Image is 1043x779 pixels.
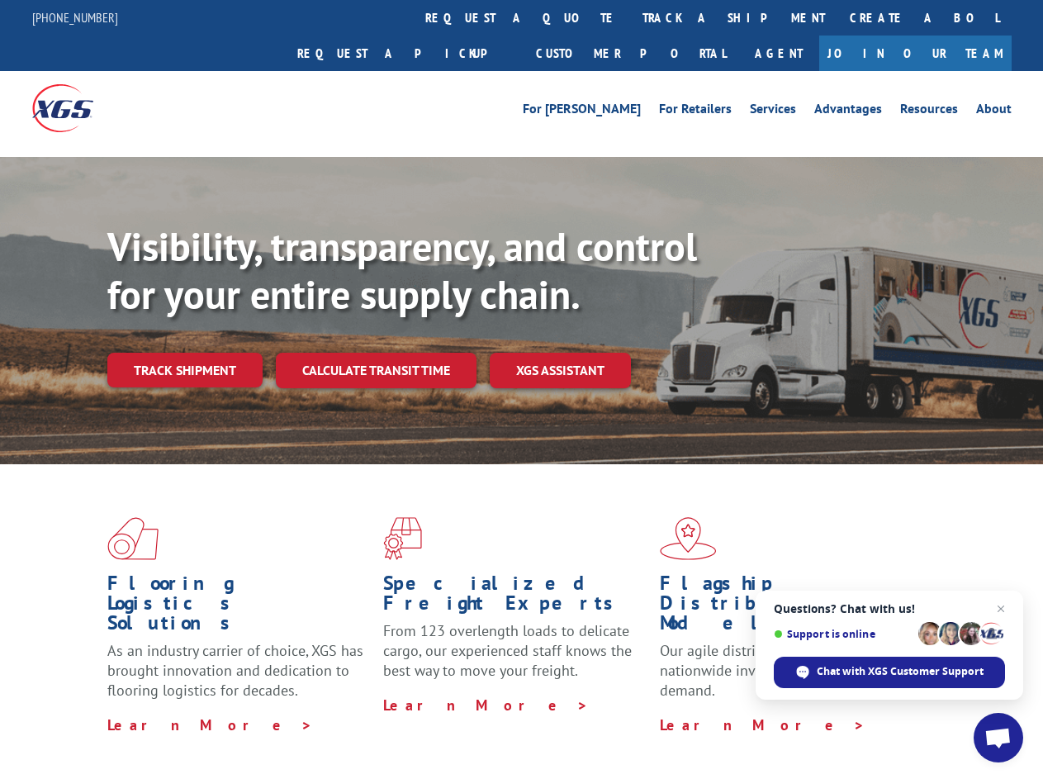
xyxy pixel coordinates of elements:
span: As an industry carrier of choice, XGS has brought innovation and dedication to flooring logistics... [107,641,363,700]
img: xgs-icon-flagship-distribution-model-red [660,517,717,560]
span: Our agile distribution network gives you nationwide inventory management on demand. [660,641,918,700]
a: Learn More > [107,715,313,734]
a: XGS ASSISTANT [490,353,631,388]
h1: Flooring Logistics Solutions [107,573,371,641]
a: Advantages [814,102,882,121]
b: Visibility, transparency, and control for your entire supply chain. [107,221,697,320]
a: Services [750,102,796,121]
a: Agent [738,36,819,71]
a: Open chat [974,713,1023,762]
a: Calculate transit time [276,353,476,388]
img: xgs-icon-focused-on-flooring-red [383,517,422,560]
a: Track shipment [107,353,263,387]
span: Chat with XGS Customer Support [817,664,984,679]
a: About [976,102,1012,121]
p: From 123 overlength loads to delicate cargo, our experienced staff knows the best way to move you... [383,621,647,695]
a: Customer Portal [524,36,738,71]
h1: Specialized Freight Experts [383,573,647,621]
a: Join Our Team [819,36,1012,71]
a: Learn More > [660,715,865,734]
a: Learn More > [383,696,589,715]
span: Questions? Chat with us! [774,602,1005,615]
a: Resources [900,102,958,121]
span: Support is online [774,628,913,640]
h1: Flagship Distribution Model [660,573,923,641]
span: Chat with XGS Customer Support [774,657,1005,688]
a: For [PERSON_NAME] [523,102,641,121]
img: xgs-icon-total-supply-chain-intelligence-red [107,517,159,560]
a: Request a pickup [285,36,524,71]
a: For Retailers [659,102,732,121]
a: [PHONE_NUMBER] [32,9,118,26]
